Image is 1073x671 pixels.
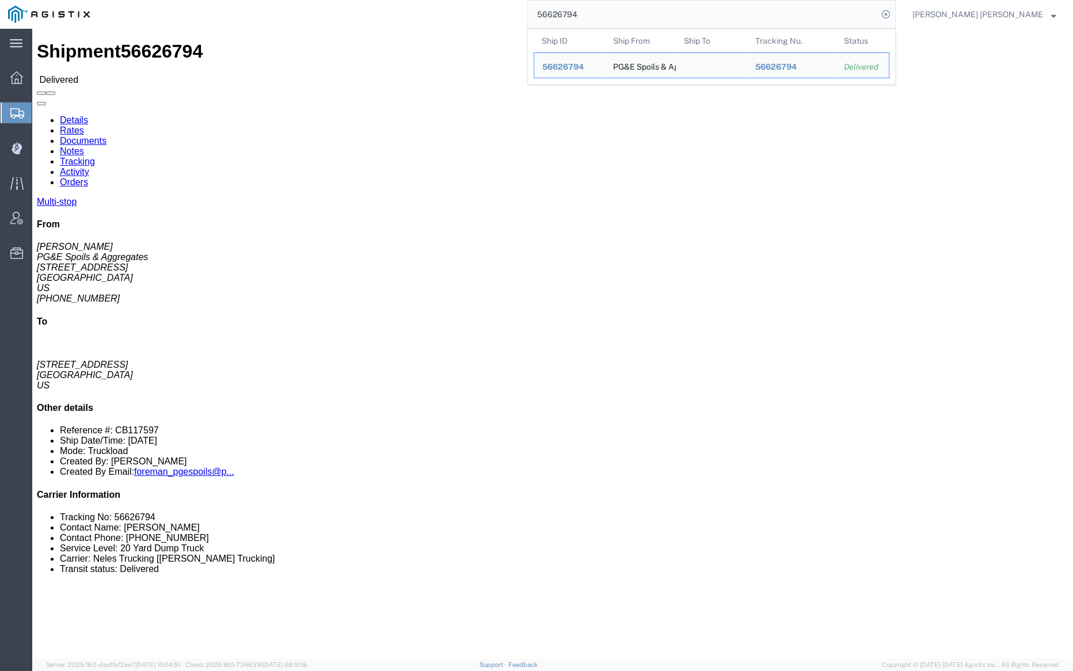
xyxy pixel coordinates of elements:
th: Ship ID [534,29,605,52]
th: Ship To [676,29,747,52]
span: Copyright © [DATE]-[DATE] Agistix Inc., All Rights Reserved [882,660,1059,670]
table: Search Results [534,29,895,84]
th: Status [836,29,889,52]
div: Delivered [844,61,881,73]
span: 56626794 [542,62,584,71]
div: PG&E Spoils & Aggregates [613,53,668,78]
div: 56626794 [542,61,597,73]
a: Support [480,661,508,668]
button: [PERSON_NAME] [PERSON_NAME] [912,7,1057,21]
span: 56626794 [755,62,797,71]
span: [DATE] 10:04:51 [135,661,180,668]
input: Search for shipment number, reference number [528,1,878,28]
iframe: FS Legacy Container [32,29,1073,659]
th: Ship From [605,29,676,52]
span: [DATE] 08:10:16 [262,661,307,668]
span: Server: 2025.18.0-daa1fe12ee7 [46,661,180,668]
th: Tracking Nu. [747,29,836,52]
div: 56626794 [755,61,828,73]
img: logo [8,6,90,23]
span: Client: 2025.18.0-7346316 [185,661,307,668]
a: Feedback [508,661,538,668]
span: Kayte Bray Dogali [912,8,1043,21]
